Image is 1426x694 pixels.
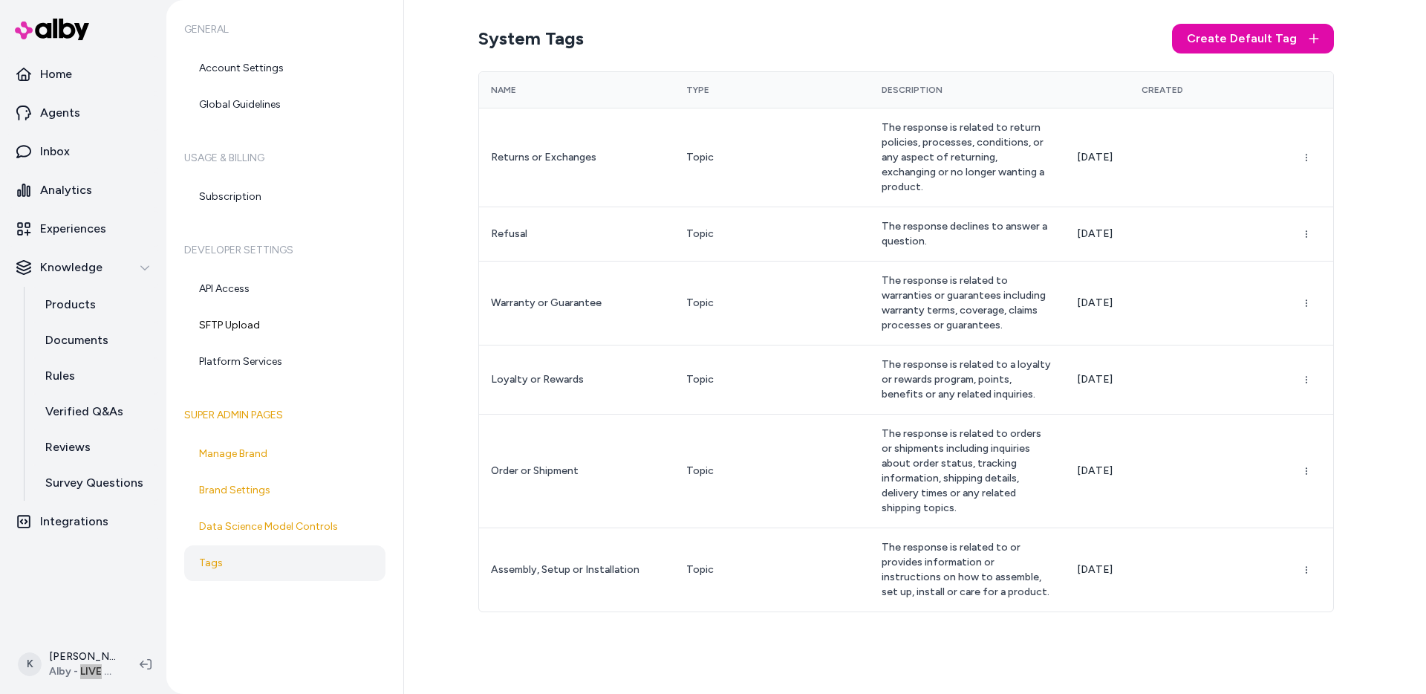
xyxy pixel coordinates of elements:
[686,227,858,241] span: Topic
[184,271,385,307] a: API Access
[40,259,102,276] p: Knowledge
[45,438,91,456] p: Reviews
[40,143,70,160] p: Inbox
[184,436,385,472] a: Manage Brand
[184,395,385,436] h6: Super Admin Pages
[491,296,662,311] span: Warranty or Guarantee
[30,322,160,358] a: Documents
[30,429,160,465] a: Reviews
[40,65,72,83] p: Home
[882,540,1053,600] span: The response is related to or provides information or instructions on how to assemble, set up, in...
[184,473,385,508] a: Brand Settings
[6,134,160,169] a: Inbox
[1187,30,1297,48] span: Create Default Tag
[18,652,42,676] span: K
[491,150,662,165] span: Returns or Exchanges
[9,641,128,688] button: K[PERSON_NAME]Alby - LIVE on [DOMAIN_NAME]
[40,104,80,122] p: Agents
[686,562,858,577] span: Topic
[478,27,584,51] h2: System Tags
[1077,464,1113,477] span: [DATE]
[686,84,858,96] div: Type
[1172,24,1334,53] button: Create Default Tag
[686,372,858,387] span: Topic
[45,403,123,421] p: Verified Q&As
[491,562,662,577] span: Assembly, Setup or Installation
[686,296,858,311] span: Topic
[40,181,92,199] p: Analytics
[1077,84,1248,96] div: Created
[6,95,160,131] a: Agents
[184,51,385,86] a: Account Settings
[30,287,160,322] a: Products
[882,120,1053,195] span: The response is related to return policies, processes, conditions, or any aspect of returning, ex...
[6,172,160,208] a: Analytics
[184,230,385,271] h6: Developer Settings
[184,179,385,215] a: Subscription
[45,296,96,314] p: Products
[6,250,160,285] button: Knowledge
[184,137,385,179] h6: Usage & Billing
[49,649,116,664] p: [PERSON_NAME]
[15,19,89,40] img: alby Logo
[45,367,75,385] p: Rules
[882,273,1053,333] span: The response is related to warranties or guarantees including warranty terms, coverage, claims pr...
[882,84,1053,96] div: Description
[184,545,385,581] a: Tags
[1077,296,1113,309] span: [DATE]
[686,150,858,165] span: Topic
[882,357,1053,402] span: The response is related to a loyalty or rewards program, points, benefits or any related inquiries.
[882,219,1053,249] span: The response declines to answer a question.
[1077,563,1113,576] span: [DATE]
[30,465,160,501] a: Survey Questions
[491,372,662,387] span: Loyalty or Rewards
[184,509,385,545] a: Data Science Model Controls
[6,504,160,539] a: Integrations
[6,56,160,92] a: Home
[40,220,106,238] p: Experiences
[1077,151,1113,163] span: [DATE]
[1077,227,1113,240] span: [DATE]
[184,308,385,343] a: SFTP Upload
[882,427,1053,516] span: The response is related to orders or shipments including inquiries about order status, tracking i...
[184,87,385,123] a: Global Guidelines
[45,331,108,349] p: Documents
[184,9,385,51] h6: General
[45,474,143,492] p: Survey Questions
[491,227,662,241] span: Refusal
[30,358,160,394] a: Rules
[686,464,858,479] span: Topic
[49,664,116,679] span: Alby - LIVE on [DOMAIN_NAME]
[184,344,385,380] a: Platform Services
[491,464,662,479] span: Order or Shipment
[40,513,108,531] p: Integrations
[1077,373,1113,386] span: [DATE]
[6,211,160,247] a: Experiences
[30,394,160,429] a: Verified Q&As
[491,84,662,96] div: Name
